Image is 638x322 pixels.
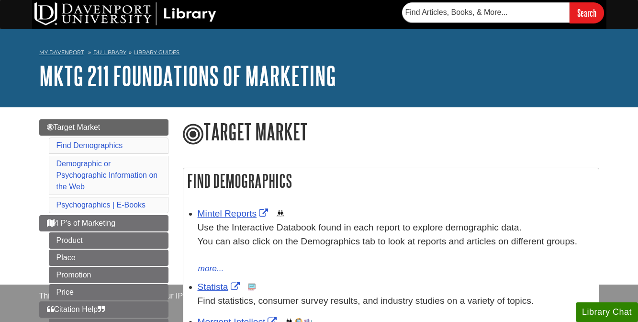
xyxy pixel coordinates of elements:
a: Citation Help [39,301,168,318]
span: Citation Help [47,305,105,313]
a: Link opens in new window [198,208,271,218]
img: Demographics [277,210,284,218]
span: 4 P's of Marketing [47,219,116,227]
a: Find Demographics [56,141,123,149]
img: DU Library [34,2,216,25]
h1: Target Market [183,119,599,146]
a: Target Market [39,119,168,136]
form: Searches DU Library's articles, books, and more [402,2,604,23]
a: Psychographics | E-Books [56,201,146,209]
button: Library Chat [576,302,638,322]
a: Place [49,250,168,266]
a: 4 P's of Marketing [39,215,168,231]
a: Promotion [49,267,168,283]
a: Demographic or Psychographic Information on the Web [56,160,158,191]
p: Find statistics, consumer survey results, and industry studies on a variety of topics. [198,294,594,308]
a: MKTG 211 Foundations of Marketing [39,61,336,91]
h2: Find Demographics [183,168,599,194]
a: DU Library [93,49,126,56]
a: My Davenport [39,48,84,57]
input: Find Articles, Books, & More... [402,2,570,23]
span: Target Market [47,123,101,131]
a: Link opens in new window [198,282,242,292]
img: Statistics [248,283,256,291]
div: Use the Interactive Databook found in each report to explore demographic data. You can also click... [198,221,594,262]
button: more... [198,262,224,276]
a: Library Guides [134,49,179,56]
input: Search [570,2,604,23]
nav: breadcrumb [39,46,599,61]
a: Price [49,284,168,300]
a: Product [49,232,168,249]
